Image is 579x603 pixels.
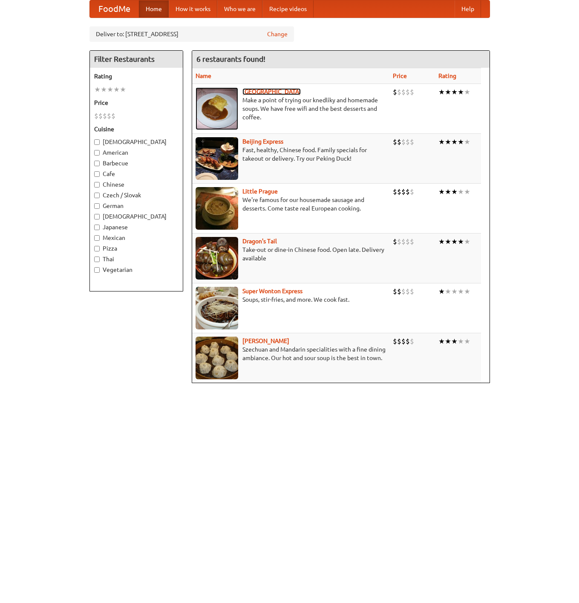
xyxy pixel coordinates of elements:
[401,237,406,246] li: $
[242,338,289,344] a: [PERSON_NAME]
[397,137,401,147] li: $
[90,51,183,68] h4: Filter Restaurants
[464,337,470,346] li: ★
[397,287,401,296] li: $
[438,237,445,246] li: ★
[90,0,139,17] a: FoodMe
[242,238,277,245] a: Dragon's Tail
[393,137,397,147] li: $
[406,287,410,296] li: $
[401,287,406,296] li: $
[94,139,100,145] input: [DEMOGRAPHIC_DATA]
[98,111,103,121] li: $
[94,244,179,253] label: Pizza
[242,138,283,145] a: Beijing Express
[94,182,100,188] input: Chinese
[196,87,238,130] img: czechpoint.jpg
[196,245,386,263] p: Take-out or dine-in Chinese food. Open late. Delivery available
[94,265,179,274] label: Vegetarian
[410,287,414,296] li: $
[107,85,113,94] li: ★
[451,137,458,147] li: ★
[242,88,301,95] a: [GEOGRAPHIC_DATA]
[445,237,451,246] li: ★
[397,237,401,246] li: $
[445,337,451,346] li: ★
[89,26,294,42] div: Deliver to: [STREET_ADDRESS]
[410,187,414,196] li: $
[458,337,464,346] li: ★
[196,55,265,63] ng-pluralize: 6 restaurants found!
[410,337,414,346] li: $
[94,98,179,107] h5: Price
[242,188,278,195] a: Little Prague
[94,203,100,209] input: German
[451,187,458,196] li: ★
[196,137,238,180] img: beijing.jpg
[458,137,464,147] li: ★
[445,187,451,196] li: ★
[94,161,100,166] input: Barbecue
[458,287,464,296] li: ★
[242,288,302,294] a: Super Wonton Express
[406,87,410,97] li: $
[410,137,414,147] li: $
[438,187,445,196] li: ★
[393,287,397,296] li: $
[94,72,179,81] h5: Rating
[397,337,401,346] li: $
[94,180,179,189] label: Chinese
[438,87,445,97] li: ★
[393,72,407,79] a: Price
[267,30,288,38] a: Change
[406,237,410,246] li: $
[120,85,126,94] li: ★
[94,235,100,241] input: Mexican
[451,337,458,346] li: ★
[169,0,217,17] a: How it works
[438,337,445,346] li: ★
[103,111,107,121] li: $
[393,187,397,196] li: $
[94,125,179,133] h5: Cuisine
[401,187,406,196] li: $
[196,295,386,304] p: Soups, stir-fries, and more. We cook fast.
[458,237,464,246] li: ★
[94,191,179,199] label: Czech / Slovak
[94,246,100,251] input: Pizza
[113,85,120,94] li: ★
[438,137,445,147] li: ★
[196,146,386,163] p: Fast, healthy, Chinese food. Family specials for takeout or delivery. Try our Peking Duck!
[94,193,100,198] input: Czech / Slovak
[94,214,100,219] input: [DEMOGRAPHIC_DATA]
[94,138,179,146] label: [DEMOGRAPHIC_DATA]
[94,170,179,178] label: Cafe
[464,237,470,246] li: ★
[94,234,179,242] label: Mexican
[196,287,238,329] img: superwonton.jpg
[196,337,238,379] img: shandong.jpg
[101,85,107,94] li: ★
[455,0,481,17] a: Help
[94,159,179,167] label: Barbecue
[393,237,397,246] li: $
[94,85,101,94] li: ★
[451,287,458,296] li: ★
[262,0,314,17] a: Recipe videos
[111,111,115,121] li: $
[410,237,414,246] li: $
[406,337,410,346] li: $
[445,137,451,147] li: ★
[451,87,458,97] li: ★
[464,87,470,97] li: ★
[196,187,238,230] img: littleprague.jpg
[445,87,451,97] li: ★
[94,148,179,157] label: American
[410,87,414,97] li: $
[406,137,410,147] li: $
[438,287,445,296] li: ★
[401,137,406,147] li: $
